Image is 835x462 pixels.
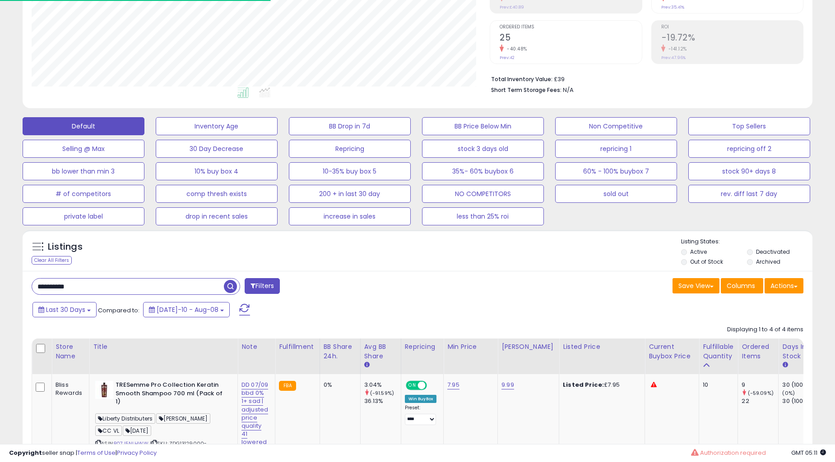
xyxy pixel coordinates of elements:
[56,381,82,397] div: Bliss Rewards
[241,342,271,352] div: Note
[782,342,815,361] div: Days In Stock
[661,32,803,45] h2: -19.72%
[405,405,437,425] div: Preset:
[555,117,677,135] button: Non Competitive
[491,75,552,83] b: Total Inventory Value:
[422,185,544,203] button: NO COMPETITORS
[500,55,515,60] small: Prev: 42
[703,381,731,389] div: 10
[688,140,810,158] button: repricing off 2
[688,117,810,135] button: Top Sellers
[742,381,778,389] div: 9
[23,185,144,203] button: # of competitors
[123,425,151,436] span: [DATE]
[9,448,42,457] strong: Copyright
[156,140,278,158] button: 30 Day Decrease
[447,380,459,389] a: 7.95
[690,258,723,265] label: Out of Stock
[688,162,810,180] button: stock 90+ days 8
[46,305,85,314] span: Last 30 Days
[279,342,315,352] div: Fulfillment
[279,381,296,391] small: FBA
[364,361,370,369] small: Avg BB Share.
[782,381,819,389] div: 30 (100%)
[422,207,544,225] button: less than 25% roi
[407,382,418,389] span: ON
[23,207,144,225] button: private label
[77,448,116,457] a: Terms of Use
[491,86,561,94] b: Short Term Storage Fees:
[364,381,401,389] div: 3.04%
[500,32,642,45] h2: 25
[95,425,122,436] span: CC VL
[721,278,763,293] button: Columns
[563,342,641,352] div: Listed Price
[364,342,397,361] div: Avg BB Share
[563,86,574,94] span: N/A
[673,278,719,293] button: Save View
[649,342,695,361] div: Current Buybox Price
[555,185,677,203] button: sold out
[289,207,411,225] button: increase in sales
[742,397,778,405] div: 22
[93,342,234,352] div: Title
[56,342,85,361] div: Store Name
[500,5,524,10] small: Prev: £40.89
[661,25,803,30] span: ROI
[501,380,514,389] a: 9.99
[95,413,155,424] span: Liberty Distributers
[661,55,686,60] small: Prev: 47.96%
[116,381,225,408] b: TRESemme Pro Collection Keratin Smooth Shampoo 700 ml (Pack of 1)
[491,73,797,84] li: £39
[9,449,157,457] div: seller snap | |
[156,185,278,203] button: comp thresh exists
[782,389,795,397] small: (0%)
[245,278,280,294] button: Filters
[364,397,401,405] div: 36.13%
[370,389,394,397] small: (-91.59%)
[23,140,144,158] button: Selling @ Max
[157,305,218,314] span: [DATE]-10 - Aug-08
[23,117,144,135] button: Default
[665,46,687,52] small: -141.12%
[117,448,157,457] a: Privacy Policy
[98,306,139,315] span: Compared to:
[756,258,780,265] label: Archived
[504,46,527,52] small: -40.48%
[782,397,819,405] div: 30 (100%)
[563,381,638,389] div: £7.95
[422,162,544,180] button: 35%- 60% buybox 6
[422,117,544,135] button: BB Price Below Min
[156,117,278,135] button: Inventory Age
[422,140,544,158] button: stock 3 days old
[782,361,788,369] small: Days In Stock.
[742,342,775,361] div: Ordered Items
[727,281,755,290] span: Columns
[289,140,411,158] button: Repricing
[156,207,278,225] button: drop in recent sales
[688,185,810,203] button: rev. diff last 7 day
[765,278,803,293] button: Actions
[156,413,210,424] span: [PERSON_NAME]
[289,162,411,180] button: 10-35% buy box 5
[748,389,774,397] small: (-59.09%)
[95,381,113,399] img: 31Rrlga8ShL._SL40_.jpg
[756,248,790,256] label: Deactivated
[563,380,604,389] b: Listed Price:
[289,117,411,135] button: BB Drop in 7d
[690,248,707,256] label: Active
[555,140,677,158] button: repricing 1
[32,302,97,317] button: Last 30 Days
[156,162,278,180] button: 10% buy box 4
[32,256,72,265] div: Clear All Filters
[48,241,83,253] h5: Listings
[23,162,144,180] button: bb lower than min 3
[791,448,826,457] span: 2025-09-8 05:11 GMT
[324,342,357,361] div: BB Share 24h.
[405,395,437,403] div: Win BuyBox
[425,382,440,389] span: OFF
[661,5,684,10] small: Prev: 35.41%
[324,381,353,389] div: 0%
[143,302,230,317] button: [DATE]-10 - Aug-08
[703,342,734,361] div: Fulfillable Quantity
